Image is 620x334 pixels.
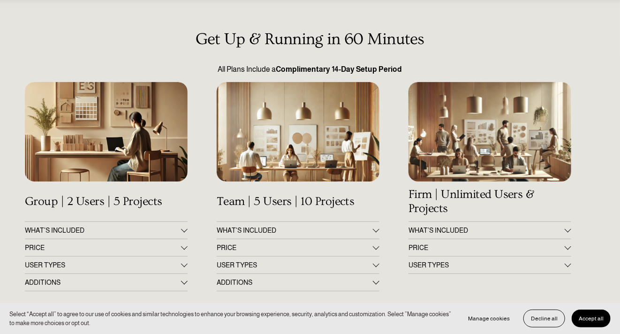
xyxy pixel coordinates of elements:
[217,244,373,251] span: PRICE
[217,274,379,291] button: ADDITIONS
[217,239,379,256] button: PRICE
[408,244,565,251] span: PRICE
[408,261,565,269] span: USER TYPES
[25,244,181,251] span: PRICE
[523,310,565,327] button: Decline all
[25,239,188,256] button: PRICE
[217,279,373,286] span: ADDITIONS
[9,310,452,327] p: Select “Accept all” to agree to our use of cookies and similar technologies to enhance your brows...
[25,279,181,286] span: ADDITIONS
[572,310,611,327] button: Accept all
[408,257,571,273] button: USER TYPES
[25,30,595,49] h3: Get Up & Running in 60 Minutes
[531,315,558,322] span: Decline all
[217,227,373,234] span: WHAT'S INCLUDED
[25,195,188,209] h4: Group | 2 Users | 5 Projects
[25,227,181,234] span: WHAT'S INCLUDED
[25,274,188,291] button: ADDITIONS
[408,239,571,256] button: PRICE
[217,222,379,239] button: WHAT'S INCLUDED
[217,261,373,269] span: USER TYPES
[217,195,379,209] h4: Team | 5 Users | 10 Projects
[25,222,188,239] button: WHAT'S INCLUDED
[461,310,517,327] button: Manage cookies
[25,64,595,75] p: All Plans Include a
[276,65,402,73] strong: Complimentary 14-Day Setup Period
[579,315,604,322] span: Accept all
[25,257,188,273] button: USER TYPES
[25,261,181,269] span: USER TYPES
[408,188,571,216] h4: Firm | Unlimited Users & Projects
[468,315,510,322] span: Manage cookies
[408,222,571,239] button: WHAT’S INCLUDED
[408,227,565,234] span: WHAT’S INCLUDED
[217,257,379,273] button: USER TYPES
